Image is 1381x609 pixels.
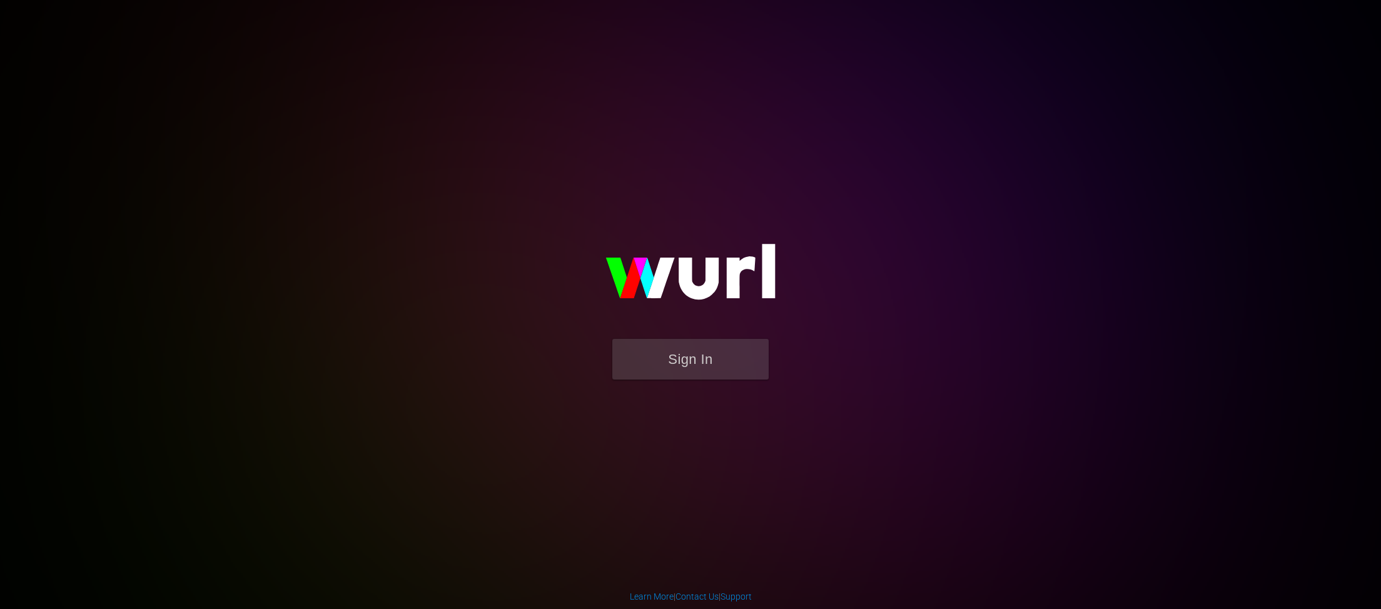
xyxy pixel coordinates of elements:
button: Sign In [612,339,769,380]
a: Contact Us [675,591,719,601]
div: | | [630,590,752,603]
a: Learn More [630,591,674,601]
img: wurl-logo-on-black-223613ac3d8ba8fe6dc639794a292ebdb59501304c7dfd60c99c58986ef67473.svg [565,217,816,338]
a: Support [721,591,752,601]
